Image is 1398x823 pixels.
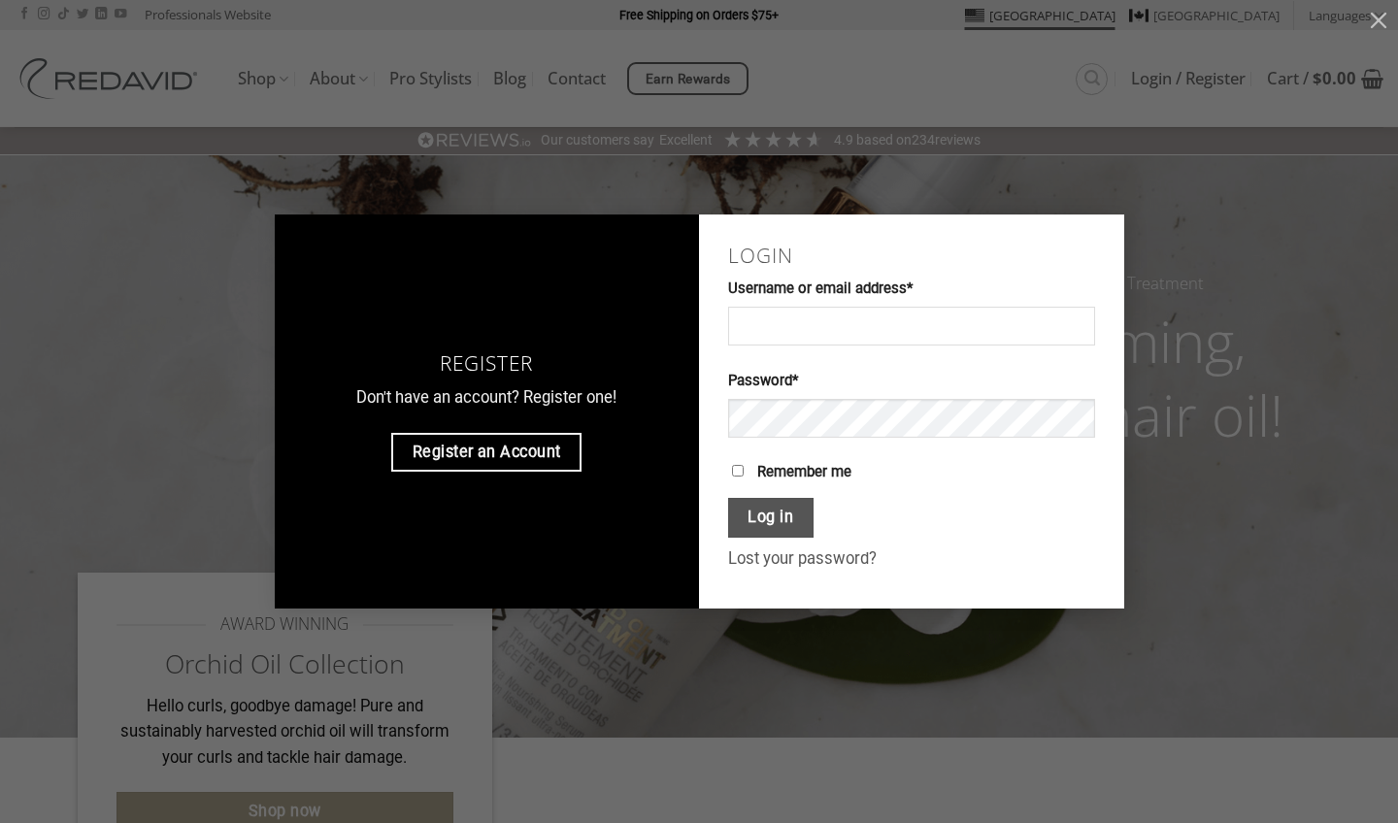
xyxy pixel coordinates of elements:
h2: Login [728,244,1095,268]
label: Password [728,370,1095,393]
a: Lost your password? [728,549,877,568]
p: Don't have an account? Register one! [304,385,671,411]
label: Username or email address [728,278,1095,301]
a: Register an Account [391,433,582,472]
span: Remember me [757,463,851,480]
button: Log in [728,498,814,538]
input: Remember me [732,465,744,477]
h3: Register [304,351,671,376]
